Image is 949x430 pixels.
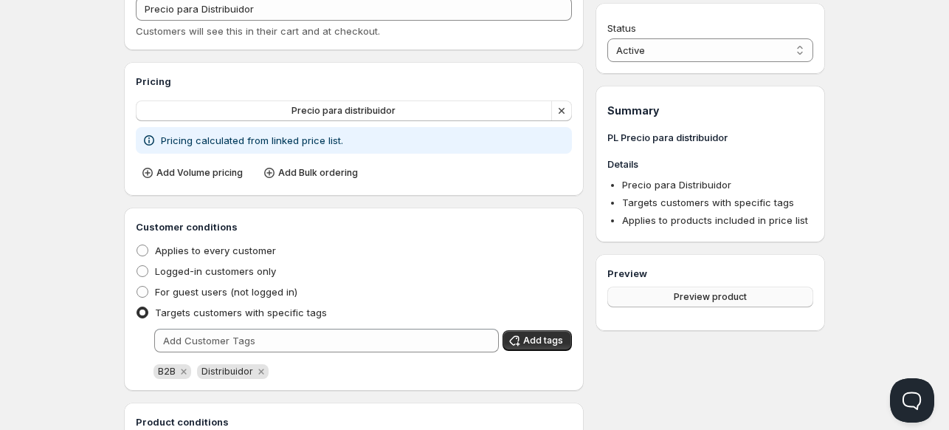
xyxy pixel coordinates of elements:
[255,365,268,378] button: Remove Distribuidor
[156,167,243,179] span: Add Volume pricing
[136,414,572,429] h3: Product conditions
[258,163,367,183] button: Add Bulk ordering
[154,329,499,352] input: Add Customer Tags
[201,366,253,377] span: Distribuidor
[136,100,552,121] button: Precio para distribuidor
[890,378,934,423] iframe: Help Scout Beacon - Open
[155,307,327,318] span: Targets customers with specific tags
[622,197,794,208] span: Targets customers with specific tags
[607,266,813,281] h3: Preview
[155,245,276,256] span: Applies to every customer
[136,219,572,234] h3: Customer conditions
[607,130,813,145] h3: PL Precio para distribuidor
[136,74,572,89] h3: Pricing
[161,133,343,148] p: Pricing calculated from linked price list.
[622,214,808,226] span: Applies to products included in price list
[607,22,636,34] span: Status
[158,366,176,377] span: B2B
[607,287,813,307] button: Preview product
[136,163,252,183] button: Add Volume pricing
[155,286,297,298] span: For guest users (not logged in)
[523,335,563,347] span: Add tags
[607,103,813,118] h1: Summary
[177,365,190,378] button: Remove B2B
[291,105,396,117] span: Precio para distribuidor
[136,25,380,37] span: Customers will see this in their cart and at checkout.
[607,157,813,171] h3: Details
[503,330,572,351] button: Add tags
[622,179,731,191] span: Precio para Distribuidor
[674,291,747,303] span: Preview product
[155,265,276,277] span: Logged-in customers only
[278,167,358,179] span: Add Bulk ordering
